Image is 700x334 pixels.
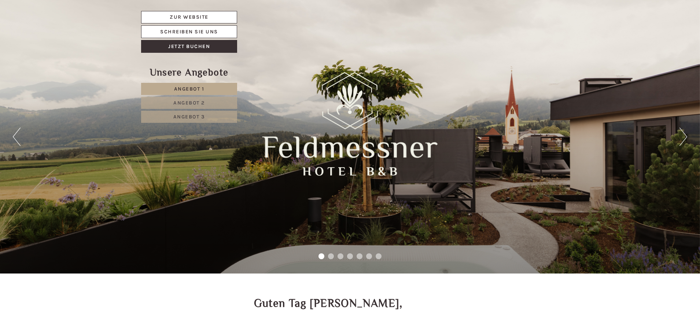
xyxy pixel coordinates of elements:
span: Angebot 2 [173,100,205,106]
span: Angebot 1 [174,86,205,92]
button: Previous [13,128,21,146]
span: Angebot 3 [173,114,205,120]
div: Unsere Angebote [141,66,237,79]
a: Zur Website [141,11,237,23]
a: Jetzt buchen [141,40,237,53]
button: Next [679,128,687,146]
h1: Guten Tag [PERSON_NAME], [254,297,403,309]
a: Schreiben Sie uns [141,25,237,38]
